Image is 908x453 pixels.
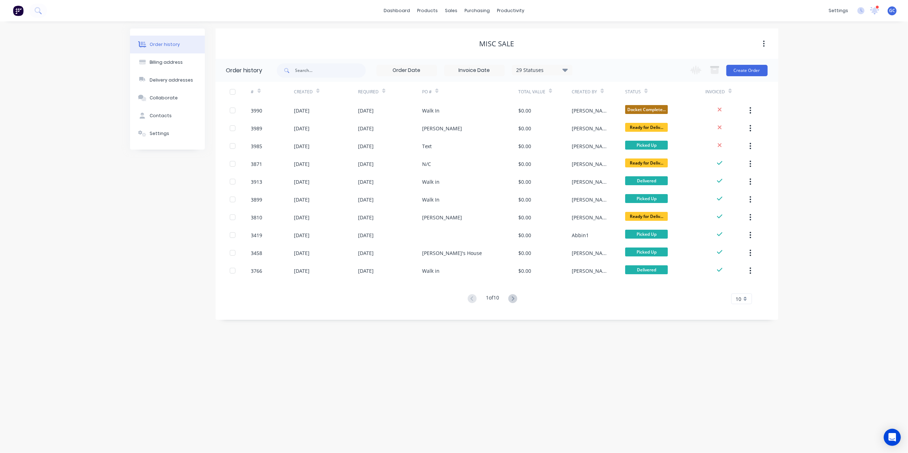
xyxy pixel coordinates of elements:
[572,267,611,275] div: [PERSON_NAME]
[625,212,668,221] span: Ready for Deliv...
[150,41,180,48] div: Order history
[251,178,263,186] div: 3913
[572,196,611,203] div: [PERSON_NAME]
[625,265,668,274] span: Delivered
[358,214,374,221] div: [DATE]
[518,231,531,239] div: $0.00
[625,105,668,114] span: Docket Complete...
[518,214,531,221] div: $0.00
[294,178,310,186] div: [DATE]
[441,5,461,16] div: sales
[572,178,611,186] div: [PERSON_NAME]
[294,231,310,239] div: [DATE]
[358,196,374,203] div: [DATE]
[518,160,531,168] div: $0.00
[251,267,263,275] div: 3766
[130,125,205,142] button: Settings
[150,113,172,119] div: Contacts
[130,71,205,89] button: Delivery addresses
[251,107,263,114] div: 3990
[625,158,668,167] span: Ready for Deliv...
[422,160,431,168] div: N/C
[377,65,437,76] input: Order Date
[251,142,263,150] div: 3985
[422,107,440,114] div: Walk In
[625,248,668,256] span: Picked Up
[572,89,597,95] div: Created By
[294,160,310,168] div: [DATE]
[358,160,374,168] div: [DATE]
[422,178,440,186] div: Walk in
[625,89,641,95] div: Status
[518,196,531,203] div: $0.00
[150,130,169,137] div: Settings
[358,125,374,132] div: [DATE]
[358,178,374,186] div: [DATE]
[13,5,24,16] img: Factory
[414,5,441,16] div: products
[130,89,205,107] button: Collaborate
[625,141,668,150] span: Picked Up
[251,214,263,221] div: 3810
[705,82,748,101] div: Invoiced
[445,65,504,76] input: Invoice Date
[518,82,572,101] div: Total Value
[572,160,611,168] div: [PERSON_NAME]
[358,267,374,275] div: [DATE]
[889,7,895,14] span: GC
[294,214,310,221] div: [DATE]
[572,142,611,150] div: [PERSON_NAME]
[251,89,254,95] div: #
[625,176,668,185] span: Delivered
[358,82,422,101] div: Required
[251,231,263,239] div: 3419
[518,249,531,257] div: $0.00
[625,230,668,239] span: Picked Up
[518,142,531,150] div: $0.00
[422,196,440,203] div: Walk In
[130,53,205,71] button: Billing address
[150,77,193,83] div: Delivery addresses
[493,5,528,16] div: productivity
[358,142,374,150] div: [DATE]
[130,107,205,125] button: Contacts
[518,178,531,186] div: $0.00
[572,82,625,101] div: Created By
[358,89,379,95] div: Required
[884,429,901,446] div: Open Intercom Messenger
[422,125,462,132] div: [PERSON_NAME]
[251,196,263,203] div: 3899
[226,66,263,75] div: Order history
[572,125,611,132] div: [PERSON_NAME]
[625,194,668,203] span: Picked Up
[422,214,462,221] div: [PERSON_NAME]
[518,89,545,95] div: Total Value
[736,295,742,303] span: 10
[461,5,493,16] div: purchasing
[294,125,310,132] div: [DATE]
[518,125,531,132] div: $0.00
[726,65,768,76] button: Create Order
[512,66,572,74] div: 29 Statuses
[572,214,611,221] div: [PERSON_NAME]
[294,196,310,203] div: [DATE]
[294,267,310,275] div: [DATE]
[422,142,432,150] div: Text
[422,267,440,275] div: Walk in
[422,249,482,257] div: [PERSON_NAME]'s House
[358,107,374,114] div: [DATE]
[251,160,263,168] div: 3871
[294,107,310,114] div: [DATE]
[625,82,705,101] div: Status
[294,249,310,257] div: [DATE]
[572,107,611,114] div: [PERSON_NAME]
[295,63,366,78] input: Search...
[518,267,531,275] div: $0.00
[422,82,518,101] div: PO #
[572,249,611,257] div: [PERSON_NAME]
[251,249,263,257] div: 3458
[380,5,414,16] a: dashboard
[294,142,310,150] div: [DATE]
[705,89,725,95] div: Invoiced
[294,82,358,101] div: Created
